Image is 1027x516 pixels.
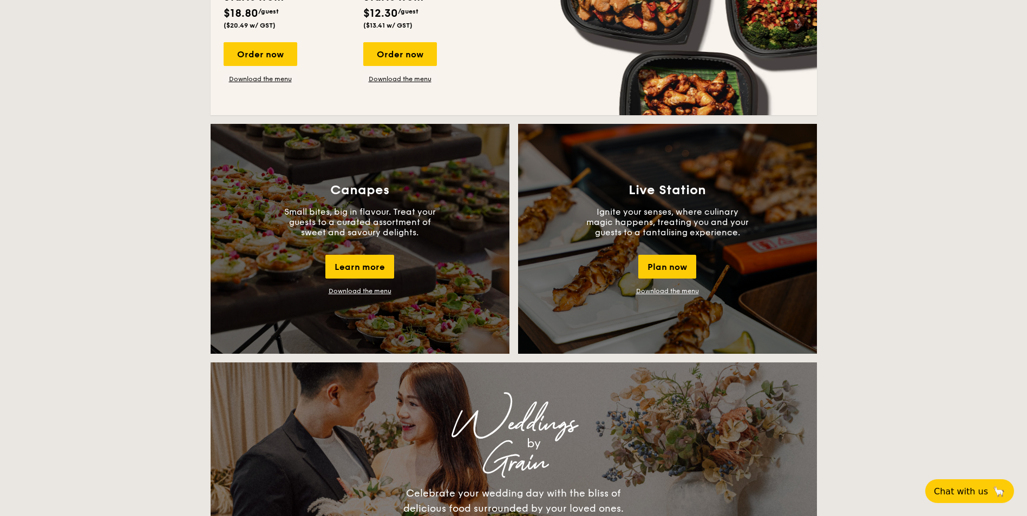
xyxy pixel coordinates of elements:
[992,485,1005,498] span: 🦙
[330,183,389,198] h3: Canapes
[363,75,437,83] a: Download the menu
[224,22,276,29] span: ($20.49 w/ GST)
[346,434,722,453] div: by
[586,207,749,237] p: Ignite your senses, where culinary magic happens, treating you and your guests to a tantalising e...
[363,7,398,20] span: $12.30
[306,414,722,434] div: Weddings
[224,42,297,66] div: Order now
[638,255,696,279] div: Plan now
[934,486,988,497] span: Chat with us
[392,486,636,516] div: Celebrate your wedding day with the bliss of delicious food surrounded by your loved ones.
[636,287,699,295] a: Download the menu
[629,183,706,198] h3: Live Station
[363,42,437,66] div: Order now
[279,207,441,237] p: Small bites, big in flavour. Treat your guests to a curated assortment of sweet and savoury delig...
[325,255,394,279] div: Learn more
[925,479,1014,503] button: Chat with us🦙
[398,8,418,15] span: /guest
[224,7,258,20] span: $18.80
[363,22,413,29] span: ($13.41 w/ GST)
[306,453,722,473] div: Grain
[258,8,279,15] span: /guest
[329,287,391,295] a: Download the menu
[224,75,297,83] a: Download the menu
